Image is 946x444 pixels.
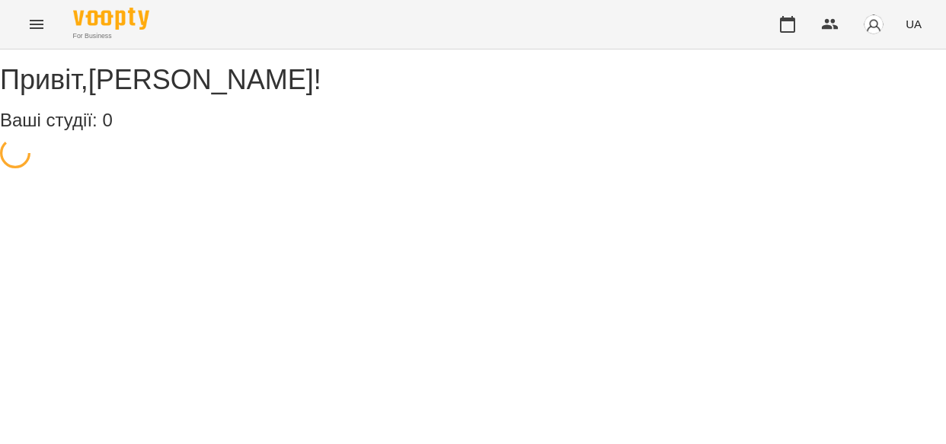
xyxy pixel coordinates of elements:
span: UA [906,16,922,32]
button: Menu [18,6,55,43]
span: For Business [73,31,149,41]
button: UA [900,10,928,38]
span: 0 [102,110,112,130]
img: avatar_s.png [863,14,884,35]
img: Voopty Logo [73,8,149,30]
